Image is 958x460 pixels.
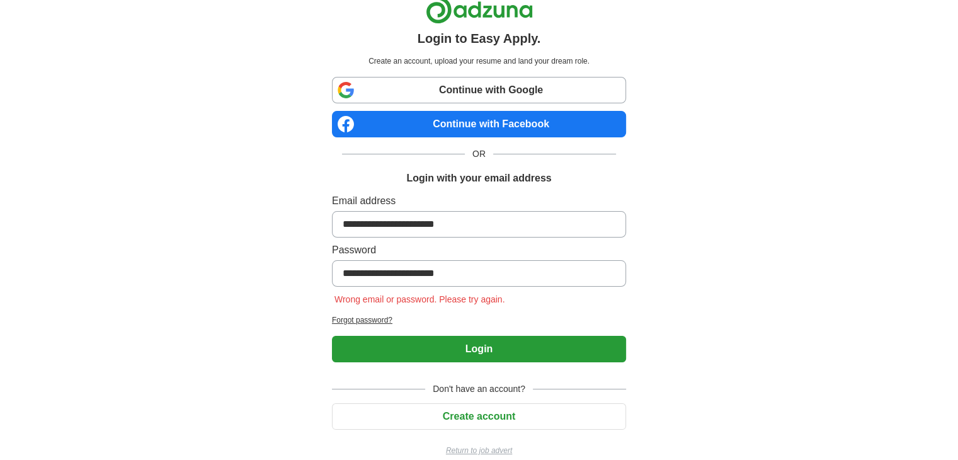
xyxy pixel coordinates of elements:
span: Wrong email or password. Please try again. [332,294,508,304]
p: Create an account, upload your resume and land your dream role. [334,55,624,67]
button: Create account [332,403,626,430]
span: OR [465,147,493,161]
a: Create account [332,411,626,422]
a: Continue with Facebook [332,111,626,137]
h1: Login to Easy Apply. [418,29,541,48]
span: Don't have an account? [425,382,533,396]
button: Login [332,336,626,362]
label: Password [332,243,626,258]
label: Email address [332,193,626,209]
h1: Login with your email address [406,171,551,186]
a: Continue with Google [332,77,626,103]
a: Forgot password? [332,314,626,326]
a: Return to job advert [332,445,626,456]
